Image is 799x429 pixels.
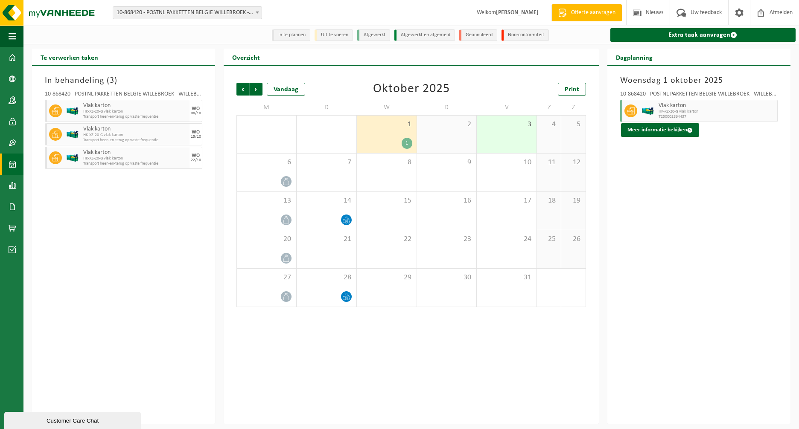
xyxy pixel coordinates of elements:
span: Vlak karton [659,102,775,109]
div: 1 [402,138,412,149]
div: Vandaag [267,83,305,96]
span: 23 [421,235,472,244]
span: 18 [541,196,557,206]
div: Oktober 2025 [373,83,450,96]
li: In te plannen [272,29,310,41]
td: Z [561,100,586,115]
span: HK-XZ-20-G vlak karton [659,109,775,114]
span: 25 [541,235,557,244]
span: 26 [566,235,581,244]
span: 10-868420 - POSTNL PAKKETTEN BELGIE WILLEBROEK - WILLEBROEK [113,6,262,19]
span: 6 [241,158,292,167]
span: Offerte aanvragen [569,9,618,17]
span: Transport heen-en-terug op vaste frequentie [83,161,187,166]
span: 1 [361,120,412,129]
span: Transport heen-en-terug op vaste frequentie [83,114,187,119]
span: 24 [481,235,532,244]
span: 29 [361,273,412,282]
h2: Te verwerken taken [32,49,107,65]
span: Transport heen-en-terug op vaste frequentie [83,138,187,143]
td: W [357,100,417,115]
div: 08/10 [191,111,201,116]
span: Vlak karton [83,102,187,109]
span: 10-868420 - POSTNL PAKKETTEN BELGIE WILLEBROEK - WILLEBROEK [113,7,262,19]
span: Vlak karton [83,149,187,156]
span: 27 [241,273,292,282]
div: 15/10 [191,135,201,139]
span: 16 [421,196,472,206]
img: HK-XZ-20-GN-12 [66,104,79,117]
iframe: chat widget [4,410,143,429]
span: 17 [481,196,532,206]
a: Offerte aanvragen [551,4,622,21]
a: Print [558,83,586,96]
div: 22/10 [191,158,201,162]
span: T250002864437 [659,114,775,119]
span: Print [565,86,579,93]
span: Vlak karton [83,126,187,133]
span: HK-XZ-20-G vlak karton [83,133,187,138]
span: 30 [421,273,472,282]
span: 22 [361,235,412,244]
h3: Woensdag 1 oktober 2025 [620,74,778,87]
td: D [297,100,357,115]
span: 8 [361,158,412,167]
span: 4 [541,120,557,129]
img: HK-XZ-20-GN-12 [66,151,79,164]
span: 9 [421,158,472,167]
h2: Dagplanning [607,49,661,65]
img: HK-XZ-20-GN-12 [642,104,654,117]
td: D [417,100,477,115]
td: Z [537,100,561,115]
span: 3 [481,120,532,129]
span: 10 [481,158,532,167]
li: Afgewerkt en afgemeld [394,29,455,41]
span: 19 [566,196,581,206]
a: Extra taak aanvragen [610,28,796,42]
li: Uit te voeren [315,29,353,41]
span: 5 [566,120,581,129]
li: Afgewerkt [357,29,390,41]
div: WO [192,153,200,158]
span: 15 [361,196,412,206]
div: 10-868420 - POSTNL PAKKETTEN BELGIE WILLEBROEK - WILLEBROEK [620,91,778,100]
span: 2 [421,120,472,129]
span: 28 [301,273,352,282]
span: 31 [481,273,532,282]
span: 3 [110,76,114,85]
span: 12 [566,158,581,167]
td: M [236,100,297,115]
span: 14 [301,196,352,206]
div: WO [192,130,200,135]
td: V [477,100,537,115]
span: Vorige [236,83,249,96]
strong: [PERSON_NAME] [496,9,539,16]
button: Meer informatie bekijken [621,123,699,137]
span: Volgende [250,83,262,96]
h3: In behandeling ( ) [45,74,202,87]
span: 21 [301,235,352,244]
span: HK-XZ-20-G vlak karton [83,109,187,114]
span: 13 [241,196,292,206]
img: HK-XZ-20-GN-12 [66,128,79,141]
span: 20 [241,235,292,244]
div: 10-868420 - POSTNL PAKKETTEN BELGIE WILLEBROEK - WILLEBROEK [45,91,202,100]
span: HK-XZ-20-G vlak karton [83,156,187,161]
span: 11 [541,158,557,167]
li: Geannuleerd [459,29,497,41]
span: 7 [301,158,352,167]
div: WO [192,106,200,111]
li: Non-conformiteit [502,29,549,41]
h2: Overzicht [224,49,268,65]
